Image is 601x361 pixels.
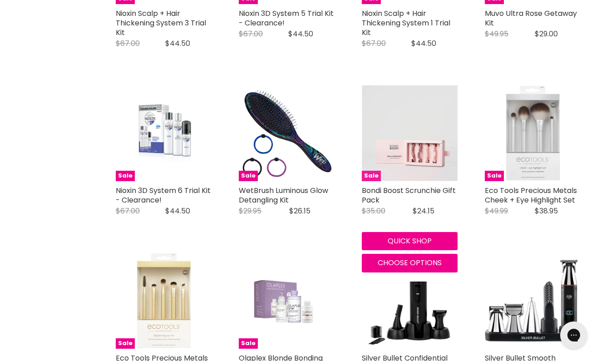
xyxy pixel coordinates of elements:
[362,8,450,38] a: Nioxin Scalp + Hair Thickening System 1 Trial Kit
[362,85,458,181] img: Bondi Boost Scrunchie Gift Pack
[535,29,558,39] span: $29.00
[288,29,313,39] span: $44.50
[485,8,577,28] a: Muvo Ultra Rose Getaway Kit
[485,253,581,349] a: Silver Bullet Smooth Operator 11 in 1 Grooming Kit Silver Bullet Smooth Operator 11 in 1 Grooming...
[362,254,458,272] button: Choose options
[535,206,558,216] span: $38.95
[116,85,212,181] a: Nioxin 3D System 6 Trial Kit Nioxin 3D System 6 Trial Kit Sale
[165,38,190,49] span: $44.50
[413,206,434,216] span: $24.15
[116,38,140,49] span: $67.00
[362,232,458,250] button: Quick shop
[116,206,140,216] span: $67.00
[239,206,261,216] span: $29.95
[239,338,258,349] span: Sale
[239,253,335,349] a: Olaplex Blonde Bonding Take Home Kit Olaplex Blonde Bonding Take Home Kit Sale
[239,8,334,28] a: Nioxin 3D System 5 Trial Kit - Clearance!
[485,85,581,181] img: Eco Tools Precious Metals Cheek + Eye Highlight Set
[362,85,458,181] a: Bondi Boost Scrunchie Gift Pack Bondi Boost Scrunchie Gift Pack Sale
[362,253,458,349] a: Silver Bullet Confidential Personal Groomer Silver Bullet Confidential Personal Groomer
[132,85,195,181] img: Nioxin 3D System 6 Trial Kit
[116,253,212,349] a: Eco Tools Precious Metals Brightening Eye Set Eco Tools Precious Metals Brightening Eye Set Sale
[116,253,212,349] img: Eco Tools Precious Metals Brightening Eye Set
[116,8,206,38] a: Nioxin Scalp + Hair Thickening System 3 Trial Kit
[365,253,455,349] img: Silver Bullet Confidential Personal Groomer
[116,185,211,205] a: Nioxin 3D System 6 Trial Kit - Clearance!
[116,171,135,181] span: Sale
[239,171,258,181] span: Sale
[116,338,135,349] span: Sale
[239,267,335,333] img: Olaplex Blonde Bonding Take Home Kit
[362,171,381,181] span: Sale
[485,171,504,181] span: Sale
[165,206,190,216] span: $44.50
[239,85,335,181] a: WetBrush Luminous Glow Detangling Kit WetBrush Luminous Glow Detangling Kit Sale
[411,38,436,49] span: $44.50
[485,253,581,349] img: Silver Bullet Smooth Operator 11 in 1 Grooming Kit
[485,185,577,205] a: Eco Tools Precious Metals Cheek + Eye Highlight Set
[362,38,386,49] span: $67.00
[289,206,310,216] span: $26.15
[362,206,385,216] span: $35.00
[239,185,328,205] a: WetBrush Luminous Glow Detangling Kit
[485,85,581,181] a: Eco Tools Precious Metals Cheek + Eye Highlight Set Eco Tools Precious Metals Cheek + Eye Highlig...
[485,206,508,216] span: $49.99
[485,29,508,39] span: $49.95
[362,185,456,205] a: Bondi Boost Scrunchie Gift Pack
[556,318,592,352] iframe: Gorgias live chat messenger
[378,257,442,268] span: Choose options
[239,29,263,39] span: $67.00
[239,85,335,181] img: WetBrush Luminous Glow Detangling Kit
